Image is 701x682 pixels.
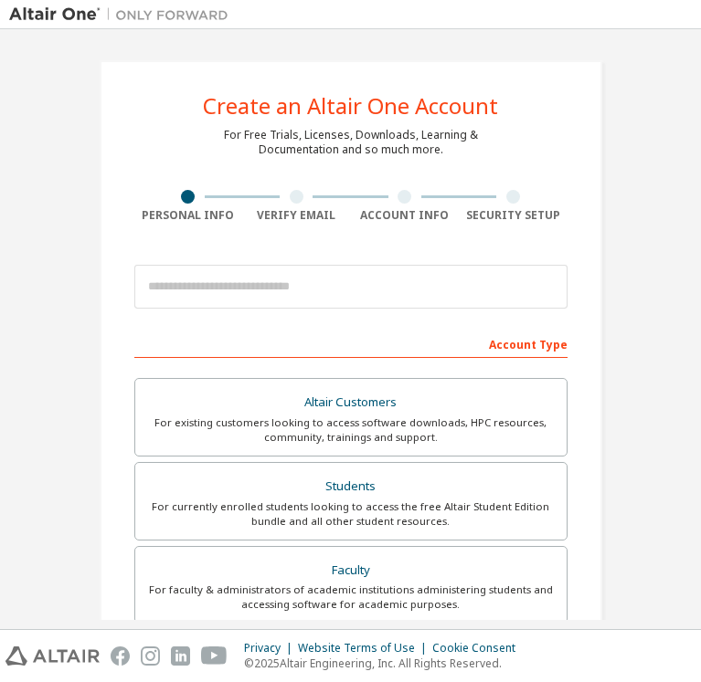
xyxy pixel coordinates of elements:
[298,641,432,656] div: Website Terms of Use
[171,646,190,666] img: linkedin.svg
[351,208,460,223] div: Account Info
[146,390,556,415] div: Altair Customers
[146,558,556,583] div: Faculty
[146,582,556,612] div: For faculty & administrators of academic institutions administering students and accessing softwa...
[111,646,130,666] img: facebook.svg
[459,208,568,223] div: Security Setup
[141,646,160,666] img: instagram.svg
[146,499,556,529] div: For currently enrolled students looking to access the free Altair Student Edition bundle and all ...
[9,5,238,24] img: Altair One
[203,95,498,117] div: Create an Altair One Account
[244,656,526,671] p: © 2025 Altair Engineering, Inc. All Rights Reserved.
[146,474,556,499] div: Students
[146,415,556,445] div: For existing customers looking to access software downloads, HPC resources, community, trainings ...
[244,641,298,656] div: Privacy
[134,208,243,223] div: Personal Info
[224,128,478,157] div: For Free Trials, Licenses, Downloads, Learning & Documentation and so much more.
[432,641,526,656] div: Cookie Consent
[134,329,568,358] div: Account Type
[5,646,100,666] img: altair_logo.svg
[242,208,351,223] div: Verify Email
[201,646,228,666] img: youtube.svg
